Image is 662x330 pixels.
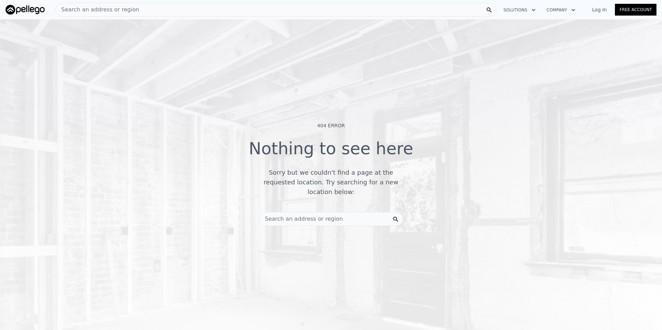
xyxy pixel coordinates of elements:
button: Solutions [498,4,541,16]
img: Pellego [6,5,45,15]
div: 404 Error [317,122,345,129]
div: Nothing to see here [249,140,413,162]
a: Log In [584,6,615,13]
span: Search an address or region [259,215,343,223]
a: Free Account [615,4,656,16]
div: Sorry but we couldn't find a page at the requested location. Try searching for a new location below: [253,168,409,197]
button: Company [541,4,581,16]
span: Search an address or region [56,6,139,14]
